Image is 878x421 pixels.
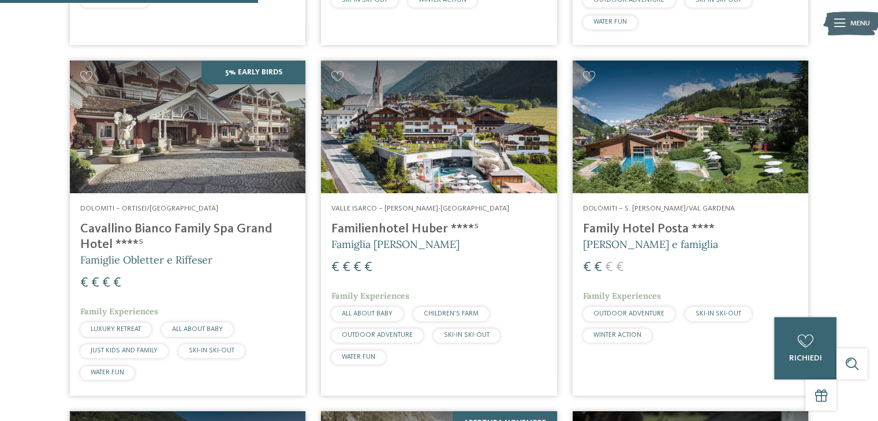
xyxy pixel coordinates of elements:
span: € [102,276,110,290]
h4: Cavallino Bianco Family Spa Grand Hotel ****ˢ [80,221,295,253]
a: Cercate un hotel per famiglie? Qui troverete solo i migliori! 5% Early Birds Dolomiti – Ortisei/[... [70,61,305,396]
span: JUST KIDS AND FAMILY [91,347,158,354]
span: SKI-IN SKI-OUT [189,347,234,354]
span: € [80,276,88,290]
span: € [364,261,372,275]
span: Dolomiti – Ortisei/[GEOGRAPHIC_DATA] [80,205,218,212]
span: LUXURY RETREAT [91,326,141,333]
span: SKI-IN SKI-OUT [444,332,490,339]
span: [PERSON_NAME] e famiglia [583,238,718,251]
a: Cercate un hotel per famiglie? Qui troverete solo i migliori! Valle Isarco – [PERSON_NAME]-[GEOGR... [321,61,556,396]
a: Cercate un hotel per famiglie? Qui troverete solo i migliori! Dolomiti – S. [PERSON_NAME]/Val Gar... [573,61,808,396]
span: € [353,261,361,275]
span: € [583,261,591,275]
span: Famiglie Obletter e Riffeser [80,253,212,266]
a: richiedi [774,317,836,379]
span: SKI-IN SKI-OUT [696,310,741,317]
span: richiedi [789,354,821,362]
span: CHILDREN’S FARM [424,310,479,317]
span: € [113,276,121,290]
h4: Familienhotel Huber ****ˢ [331,221,546,237]
span: Valle Isarco – [PERSON_NAME]-[GEOGRAPHIC_DATA] [331,205,509,212]
img: Cercate un hotel per famiglie? Qui troverete solo i migliori! [573,61,808,193]
span: WATER FUN [593,18,627,25]
span: WINTER ACTION [593,332,641,339]
span: ALL ABOUT BABY [172,326,223,333]
span: OUTDOOR ADVENTURE [593,310,664,317]
span: OUTDOOR ADVENTURE [342,332,413,339]
span: € [594,261,602,275]
span: Dolomiti – S. [PERSON_NAME]/Val Gardena [583,205,735,212]
span: Family Experiences [331,291,409,301]
h4: Family Hotel Posta **** [583,221,798,237]
span: € [616,261,624,275]
span: € [605,261,613,275]
span: € [91,276,99,290]
span: WATER FUN [91,369,124,376]
span: Family Experiences [583,291,661,301]
span: € [342,261,350,275]
span: Famiglia [PERSON_NAME] [331,238,459,251]
span: ALL ABOUT BABY [342,310,393,317]
img: Family Spa Grand Hotel Cavallino Bianco ****ˢ [70,61,305,193]
span: WATER FUN [342,354,375,360]
img: Cercate un hotel per famiglie? Qui troverete solo i migliori! [321,61,556,193]
span: Family Experiences [80,306,158,317]
span: € [331,261,339,275]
